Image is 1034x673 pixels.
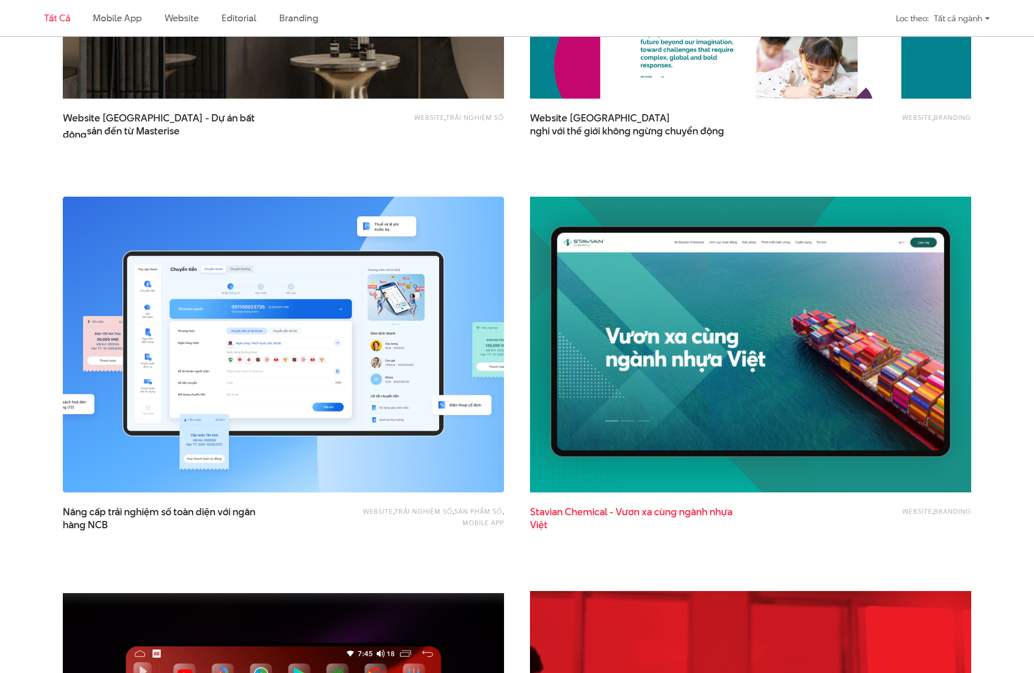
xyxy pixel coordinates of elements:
div: , [795,112,971,132]
a: Tất cả [44,11,70,24]
a: Editorial [222,11,256,24]
a: Branding [279,11,318,24]
img: Nâng cấp trải nghiệm số toàn diện với ngân hàng NCB [63,197,504,492]
div: Tất cả ngành [934,9,990,28]
a: Nâng cấp trải nghiệm số toàn diện với ngânhàng NCB [63,505,270,531]
span: Việt [530,518,548,532]
a: Mobile app [462,518,504,527]
span: Stavian Chemical - Vươn xa cùng ngành nhựa [530,505,738,531]
a: Website [902,113,932,122]
a: Website [902,506,932,516]
span: sản đến từ Masterise [87,125,180,138]
a: Website [414,113,444,122]
span: Nâng cấp trải nghiệm số toàn diện với ngân [63,505,270,531]
img: Stavian Chemical - Vươn xa cùng ngành nhựa Việt [530,197,971,492]
span: Website [GEOGRAPHIC_DATA] - Dự án bất động [63,112,270,138]
a: Mobile app [93,11,141,24]
a: Sản phẩm số [454,506,502,516]
div: , [795,505,971,526]
span: hàng NCB [63,518,108,532]
a: Branding [934,506,971,516]
a: Trải nghiệm số [394,506,453,516]
div: Lọc theo: [896,9,929,28]
a: Website [363,506,393,516]
a: Website [GEOGRAPHIC_DATA]nghi với thế giới không ngừng chuyển động [530,112,738,138]
span: Website [GEOGRAPHIC_DATA] [530,112,738,138]
span: nghi với thế giới không ngừng chuyển động [530,125,724,138]
a: Website [GEOGRAPHIC_DATA] - Dự án bất độngsản đến từ Masterise [63,112,270,138]
a: Branding [934,113,971,122]
a: Website [165,11,199,24]
div: , , , [328,505,504,529]
a: Trải nghiệm số [446,113,504,122]
div: , [328,112,504,132]
a: Stavian Chemical - Vươn xa cùng ngành nhựaViệt [530,505,738,531]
